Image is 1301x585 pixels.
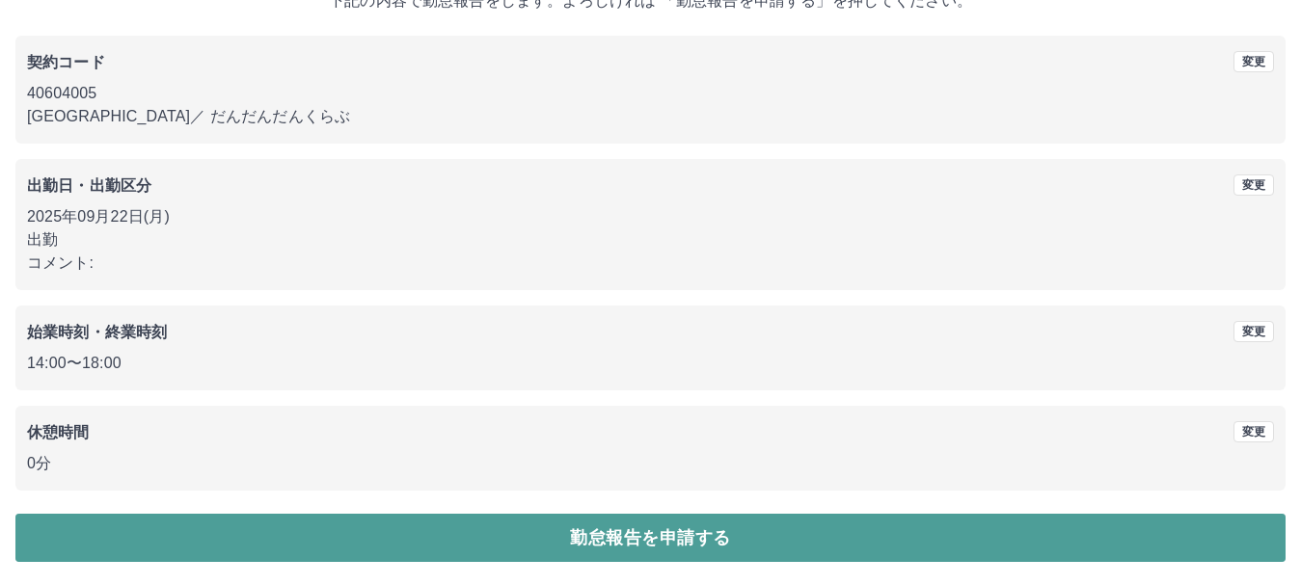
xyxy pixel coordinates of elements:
[27,324,167,340] b: 始業時刻・終業時刻
[1233,421,1274,442] button: 変更
[1233,321,1274,342] button: 変更
[1233,174,1274,196] button: 変更
[27,105,1274,128] p: [GEOGRAPHIC_DATA] ／ だんだんだんくらぶ
[15,514,1286,562] button: 勤怠報告を申請する
[27,252,1274,275] p: コメント:
[27,424,90,440] b: 休憩時間
[27,82,1274,105] p: 40604005
[1233,51,1274,72] button: 変更
[27,452,1274,475] p: 0分
[27,228,1274,252] p: 出勤
[27,205,1274,228] p: 2025年09月22日(月)
[27,177,151,194] b: 出勤日・出勤区分
[27,352,1274,375] p: 14:00 〜 18:00
[27,54,105,70] b: 契約コード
